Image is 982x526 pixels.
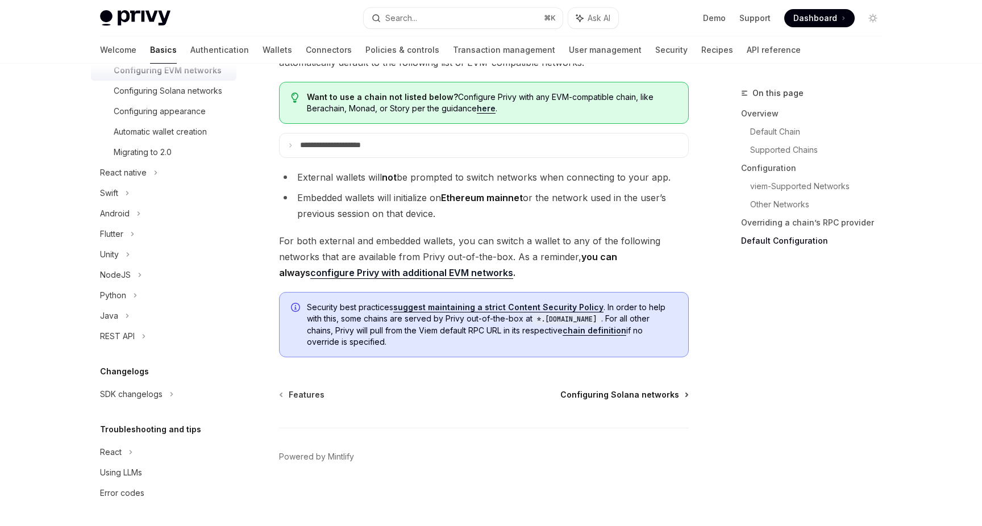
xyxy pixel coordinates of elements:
strong: Ethereum mainnet [441,192,523,203]
div: Android [100,207,130,220]
a: Error codes [91,483,236,503]
a: Policies & controls [365,36,439,64]
a: User management [569,36,642,64]
span: Configuring Solana networks [560,389,679,400]
div: Migrating to 2.0 [114,145,172,159]
div: Configuring appearance [114,105,206,118]
a: Configuring appearance [91,101,236,122]
div: Python [100,289,126,302]
strong: you can always . [279,251,617,279]
a: Features [280,389,324,400]
img: light logo [100,10,170,26]
span: On this page [752,86,804,100]
div: SDK changelogs [100,387,163,401]
a: Powered by Mintlify [279,451,354,462]
a: Default Configuration [741,232,891,250]
a: here [477,103,496,114]
div: Swift [100,186,118,200]
span: ⌘ K [544,14,556,23]
div: NodeJS [100,268,131,282]
a: Authentication [190,36,249,64]
span: Features [289,389,324,400]
div: Using LLMs [100,466,142,479]
a: Dashboard [784,9,855,27]
a: Migrating to 2.0 [91,142,236,162]
a: Transaction management [453,36,555,64]
a: Configuring Solana networks [560,389,688,400]
svg: Tip [291,93,299,103]
span: Security best practices . In order to help with this, some chains are served by Privy out-of-the-... [307,302,677,348]
a: Recipes [701,36,733,64]
a: Basics [150,36,177,64]
div: React [100,445,122,459]
a: Connectors [306,36,352,64]
a: suggest maintaining a strict Content Security Policy [393,302,604,312]
div: Search... [385,11,417,25]
svg: Info [291,303,302,314]
li: External wallets will be prompted to switch networks when connecting to your app. [279,169,689,185]
div: Unity [100,248,119,261]
a: chain definition [563,325,626,336]
a: viem-Supported Networks [750,177,891,195]
a: Automatic wallet creation [91,122,236,142]
div: React native [100,166,147,179]
div: Error codes [100,486,144,500]
a: API reference [747,36,801,64]
strong: Want to use a chain not listed below? [307,92,458,102]
div: Configuring Solana networks [114,84,222,98]
code: *.[DOMAIN_NAME] [532,314,601,325]
span: For both external and embedded wallets, you can switch a wallet to any of the following networks ... [279,233,689,281]
div: Java [100,309,118,323]
a: Other Networks [750,195,891,214]
button: Search...⌘K [364,8,563,28]
a: configure Privy with additional EVM networks [310,267,513,279]
a: Welcome [100,36,136,64]
div: Automatic wallet creation [114,125,207,139]
div: Flutter [100,227,123,241]
button: Ask AI [568,8,618,28]
li: Embedded wallets will initialize on or the network used in the user’s previous session on that de... [279,190,689,222]
a: Default Chain [750,123,891,141]
button: Toggle dark mode [864,9,882,27]
span: Configure Privy with any EVM-compatible chain, like Berachain, Monad, or Story per the guidance . [307,91,677,114]
span: Dashboard [793,12,837,24]
span: Ask AI [588,12,610,24]
a: Support [739,12,771,24]
strong: not [382,172,397,183]
a: Supported Chains [750,141,891,159]
h5: Troubleshooting and tips [100,423,201,436]
a: Security [655,36,688,64]
a: Configuring Solana networks [91,81,236,101]
a: Demo [703,12,726,24]
a: Overview [741,105,891,123]
a: Configuration [741,159,891,177]
a: Wallets [263,36,292,64]
div: REST API [100,329,135,343]
a: Using LLMs [91,462,236,483]
a: Overriding a chain’s RPC provider [741,214,891,232]
h5: Changelogs [100,365,149,378]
